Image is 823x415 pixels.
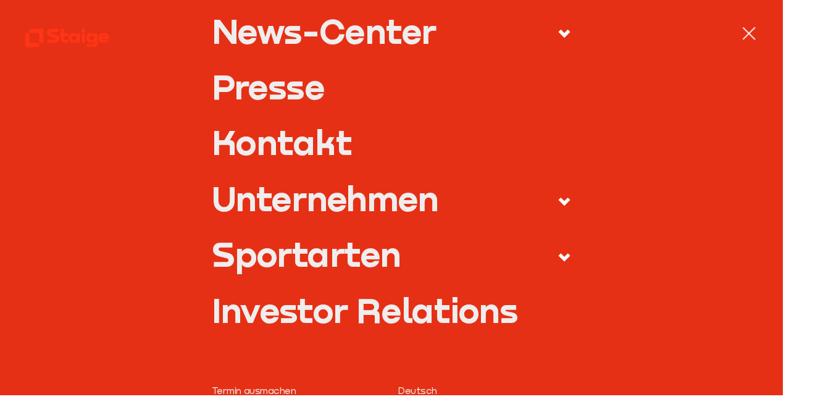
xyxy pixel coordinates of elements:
[222,249,422,285] div: Sportarten
[222,15,459,50] div: News-Center
[222,191,461,226] div: Unternehmen
[771,189,811,226] iframe: chat widget
[222,132,601,167] a: Kontakt
[222,73,601,109] a: Presse
[222,309,601,344] a: Investor Relations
